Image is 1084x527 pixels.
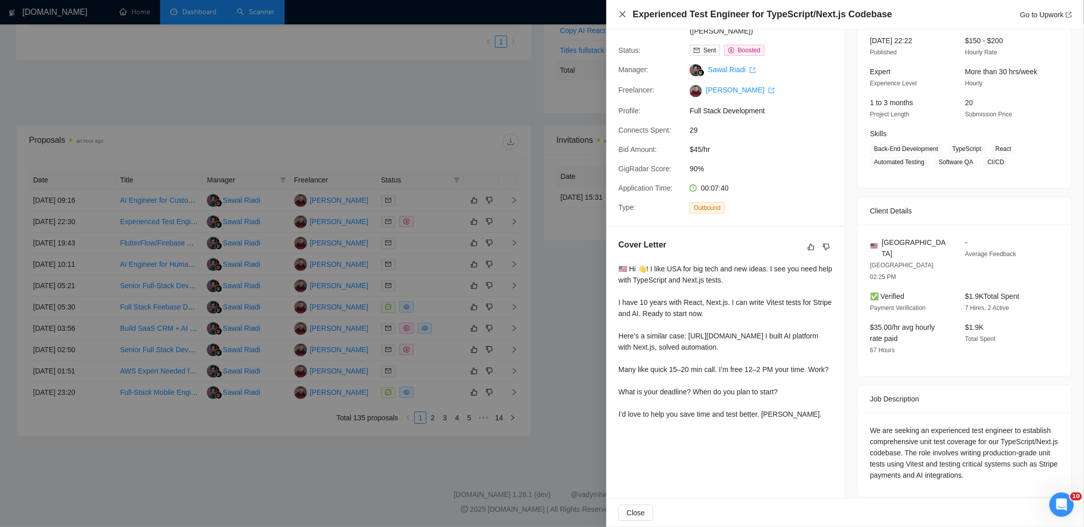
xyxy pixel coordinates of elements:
span: 67 Hours [870,347,895,354]
span: [GEOGRAPHIC_DATA] 02:25 PM [870,262,934,281]
span: clock-circle [690,184,697,192]
span: ✅ Verified [870,292,905,300]
span: Freelancer: [618,86,655,94]
a: Sawal Riadi export [708,66,756,74]
span: - [965,238,968,246]
span: Sent [703,47,716,54]
span: Type: [618,203,636,211]
span: Status: [618,46,641,54]
span: $35.00/hr avg hourly rate paid [870,323,935,343]
img: 🇺🇸 [871,242,878,250]
span: dollar [728,47,734,53]
span: export [750,67,756,73]
span: $45/hr [690,144,842,155]
span: like [808,243,815,251]
span: Automated Testing [870,157,928,168]
span: Submission Price [965,111,1012,118]
div: We are seeking an experienced test engineer to establish comprehensive unit test coverage for our... [870,425,1059,481]
span: $1.9K [965,323,984,331]
img: c1Solt7VbwHmdfN9daG-llb3HtbK8lHyvFES2IJpurApVoU8T7FGrScjE2ec-Wjl2v [690,85,702,97]
span: 90% [690,163,842,174]
span: Bid Amount: [618,145,657,153]
span: Total Spent [965,335,996,343]
span: 10 [1070,492,1082,501]
div: Client Details [870,197,1059,225]
h4: Experienced Test Engineer for TypeScript/Next.js Codebase [633,8,892,21]
span: Expert [870,68,890,76]
span: 29 [690,125,842,136]
span: dislike [823,243,830,251]
h5: Cover Letter [618,239,666,251]
span: Close [627,507,645,518]
span: CI/CD [983,157,1008,168]
span: Payment Verification [870,304,925,312]
span: More than 30 hrs/week [965,68,1037,76]
span: Software QA [935,157,977,168]
span: Connects Spent: [618,126,671,134]
span: [DATE] 22:22 [870,37,912,45]
button: Close [618,505,653,521]
span: Average Feedback [965,251,1016,258]
span: Hourly Rate [965,49,997,56]
a: [PERSON_NAME] export [706,86,775,94]
span: mail [694,47,700,53]
span: $150 - $200 [965,37,1003,45]
span: GigRadar Score: [618,165,671,173]
span: export [768,87,775,94]
span: Application Time: [618,184,673,192]
div: Job Description [870,385,1059,413]
button: dislike [820,241,832,253]
span: 20 [965,99,973,107]
span: Project Length [870,111,909,118]
span: export [1066,12,1072,18]
span: React [992,143,1015,154]
span: 1 to 3 months [870,99,913,107]
iframe: Intercom live chat [1049,492,1074,517]
span: Full Stack Development [690,105,842,116]
span: Profile: [618,107,641,115]
div: 🇺🇸 Hi 👋! I like USA for big tech and new ideas. I see you need help with TypeScript and Next.js t... [618,263,832,420]
span: Back-End Development [870,143,942,154]
a: Go to Upworkexport [1020,11,1072,19]
span: [GEOGRAPHIC_DATA] [882,237,949,259]
span: Boosted [738,47,760,54]
button: Close [618,10,627,19]
span: Experience Level [870,80,917,87]
span: Manager: [618,66,648,74]
span: $1.9K Total Spent [965,292,1019,300]
span: Hourly [965,80,983,87]
span: Outbound [690,202,725,213]
span: TypeScript [948,143,985,154]
span: 7 Hires, 2 Active [965,304,1009,312]
span: close [618,10,627,18]
span: Published [870,49,897,56]
img: gigradar-bm.png [697,69,704,76]
span: 00:07:40 [701,184,729,192]
span: Skills [870,130,887,138]
button: like [805,241,817,253]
